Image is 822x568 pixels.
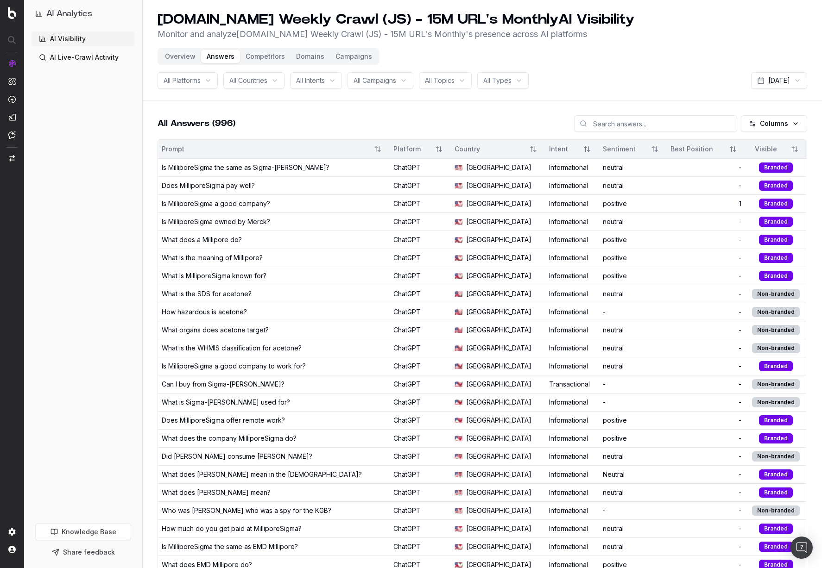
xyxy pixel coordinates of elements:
img: Activation [8,95,16,103]
div: ChatGPT [393,235,448,244]
div: Branded [759,217,793,227]
div: Who was [PERSON_NAME] who was a spy for the KGB? [162,506,331,515]
div: neutral [603,289,663,299]
span: 🇺🇸 [455,199,462,208]
span: 🇺🇸 [455,271,462,281]
span: 🇺🇸 [455,343,462,353]
div: - [670,325,742,335]
img: Setting [8,528,16,536]
span: All Platforms [164,76,201,85]
div: How hazardous is acetone? [162,307,247,317]
div: Prompt [162,144,366,154]
div: - [603,380,663,389]
span: 🇺🇸 [455,434,462,443]
div: ChatGPT [393,271,448,281]
div: Informational [549,416,595,425]
div: - [670,343,742,353]
div: - [670,289,742,299]
div: Is MilliporeSigma a good company? [162,199,270,208]
div: Does MilliporeSigma offer remote work? [162,416,285,425]
span: [GEOGRAPHIC_DATA] [466,362,531,371]
h1: [DOMAIN_NAME] Weekly Crawl (JS) - 15M URL's Monthly AI Visibility [158,11,634,28]
span: 🇺🇸 [455,506,462,515]
div: Informational [549,452,595,461]
span: [GEOGRAPHIC_DATA] [466,506,531,515]
div: - [670,452,742,461]
div: Informational [549,524,595,533]
span: 🇺🇸 [455,163,462,172]
img: Assist [8,131,16,139]
div: ChatGPT [393,163,448,172]
div: Informational [549,343,595,353]
div: neutral [603,163,663,172]
div: - [670,271,742,281]
div: Branded [759,235,793,245]
div: Sentiment [603,144,643,154]
div: neutral [603,452,663,461]
div: Informational [549,181,595,190]
button: Sort [430,141,447,157]
input: Search answers... [574,115,737,132]
div: Informational [549,325,595,335]
div: Is MilliporeSigma the same as Sigma-[PERSON_NAME]? [162,163,329,172]
div: Branded [759,271,793,281]
h2: All Answers (996) [158,117,235,130]
div: - [603,506,663,515]
div: - [670,307,742,317]
div: Is MilliporeSigma a good company to work for? [162,362,306,371]
div: positive [603,199,663,208]
div: Branded [759,469,793,480]
div: ChatGPT [393,398,448,407]
div: 1 [670,199,742,208]
div: Informational [549,235,595,244]
span: 🇺🇸 [455,325,462,335]
div: Non-branded [752,451,800,462]
div: ChatGPT [393,524,448,533]
div: Transactional [549,380,595,389]
span: 🇺🇸 [455,289,462,299]
span: [GEOGRAPHIC_DATA] [466,289,531,299]
div: ChatGPT [393,343,448,353]
div: Informational [549,398,595,407]
div: Branded [759,542,793,552]
div: Branded [759,253,793,263]
div: What is the meaning of Millipore? [162,253,263,262]
span: [GEOGRAPHIC_DATA] [466,253,531,262]
span: All Campaigns [354,76,396,85]
div: - [670,488,742,497]
div: Informational [549,271,595,281]
div: ChatGPT [393,217,448,226]
div: - [670,506,742,515]
span: All Countries [229,76,267,85]
div: positive [603,235,663,244]
div: positive [603,271,663,281]
div: - [670,524,742,533]
div: Informational [549,506,595,515]
div: neutral [603,325,663,335]
button: AI Analytics [35,7,131,20]
div: Non-branded [752,343,800,353]
button: Sort [525,141,542,157]
div: What does [PERSON_NAME] mean? [162,488,271,497]
a: AI Live-Crawl Activity [32,50,135,65]
span: [GEOGRAPHIC_DATA] [466,325,531,335]
span: 🇺🇸 [455,362,462,371]
div: neutral [603,542,663,551]
div: - [670,235,742,244]
div: ChatGPT [393,199,448,208]
div: neutral [603,362,663,371]
div: What is MilliporeSigma known for? [162,271,266,281]
h1: AI Analytics [46,7,92,20]
div: Non-branded [752,506,800,516]
div: Branded [759,415,793,425]
div: - [670,380,742,389]
div: Informational [549,217,595,226]
div: Is MilliporeSigma owned by Merck? [162,217,270,226]
div: neutral [603,524,663,533]
div: Branded [759,487,793,498]
div: positive [603,434,663,443]
div: Informational [549,199,595,208]
div: ChatGPT [393,181,448,190]
div: Branded [759,524,793,534]
div: neutral [603,488,663,497]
